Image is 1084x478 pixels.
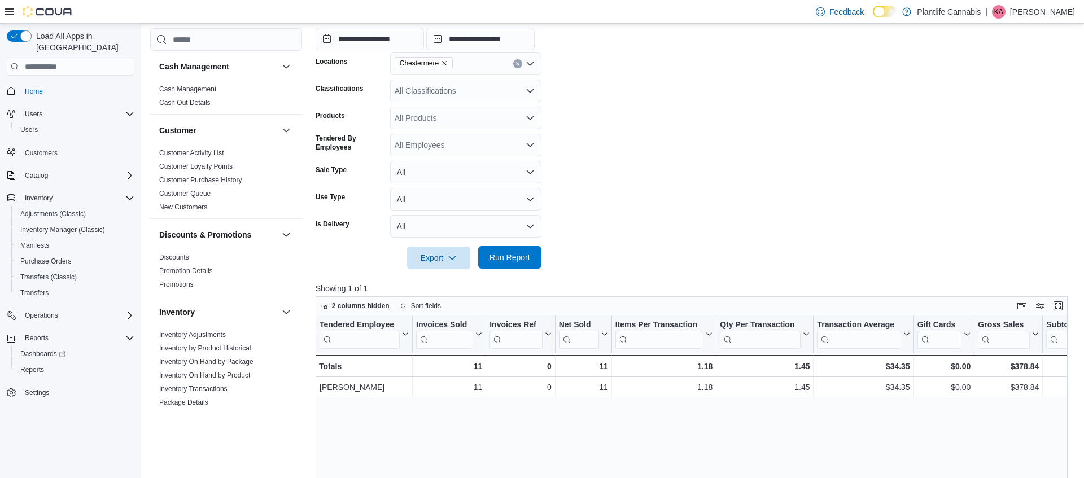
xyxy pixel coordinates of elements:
[20,309,63,322] button: Operations
[978,381,1039,394] div: $378.84
[2,190,139,206] button: Inventory
[20,209,86,218] span: Adjustments (Classic)
[395,299,445,313] button: Sort fields
[20,257,72,266] span: Purchase Orders
[720,381,810,394] div: 1.45
[978,320,1039,349] button: Gross Sales
[159,229,277,240] button: Discounts & Promotions
[16,270,134,284] span: Transfers (Classic)
[159,253,189,262] span: Discounts
[159,280,194,288] a: Promotions
[11,269,139,285] button: Transfers (Classic)
[917,359,971,373] div: $0.00
[20,191,134,205] span: Inventory
[32,30,134,53] span: Load All Apps in [GEOGRAPHIC_DATA]
[159,358,253,366] a: Inventory On Hand by Package
[1051,299,1065,313] button: Enter fullscreen
[150,82,302,114] div: Cash Management
[159,229,251,240] h3: Discounts & Promotions
[20,169,134,182] span: Catalog
[416,359,482,373] div: 11
[16,270,81,284] a: Transfers (Classic)
[615,359,713,373] div: 1.18
[16,223,134,236] span: Inventory Manager (Classic)
[20,386,54,400] a: Settings
[20,273,77,282] span: Transfers (Classic)
[615,320,713,349] button: Items Per Transaction
[811,1,868,23] a: Feedback
[720,359,810,373] div: 1.45
[159,162,233,171] span: Customer Loyalty Points
[159,344,251,353] span: Inventory by Product Historical
[16,239,134,252] span: Manifests
[11,285,139,301] button: Transfers
[441,60,448,67] button: Remove Chestermere from selection in this group
[23,6,73,17] img: Cova
[16,123,42,137] a: Users
[159,99,211,107] a: Cash Out Details
[159,306,277,318] button: Inventory
[395,57,453,69] span: Chestermere
[316,57,348,66] label: Locations
[559,381,608,394] div: 11
[159,357,253,366] span: Inventory On Hand by Package
[20,169,53,182] button: Catalog
[16,363,49,376] a: Reports
[316,28,424,50] input: Press the down key to open a popover containing a calendar.
[11,122,139,138] button: Users
[416,320,482,349] button: Invoices Sold
[817,381,910,394] div: $34.35
[558,359,607,373] div: 11
[20,146,62,160] a: Customers
[992,5,1006,19] div: Kieran Alvas
[390,215,541,238] button: All
[978,359,1039,373] div: $378.84
[489,320,551,349] button: Invoices Ref
[279,124,293,137] button: Customer
[332,301,390,310] span: 2 columns hidden
[615,381,713,394] div: 1.18
[25,87,43,96] span: Home
[407,247,470,269] button: Export
[320,381,409,394] div: [PERSON_NAME]
[16,255,76,268] a: Purchase Orders
[159,176,242,184] a: Customer Purchase History
[20,146,134,160] span: Customers
[2,384,139,401] button: Settings
[316,299,394,313] button: 2 columns hidden
[20,107,134,121] span: Users
[159,85,216,93] a: Cash Management
[11,362,139,378] button: Reports
[159,344,251,352] a: Inventory by Product Historical
[11,253,139,269] button: Purchase Orders
[316,111,345,120] label: Products
[279,305,293,319] button: Inventory
[994,5,1003,19] span: KA
[11,238,139,253] button: Manifests
[829,6,864,17] span: Feedback
[159,203,207,211] a: New Customers
[159,280,194,289] span: Promotions
[414,247,464,269] span: Export
[159,331,226,339] a: Inventory Adjustments
[489,320,542,331] div: Invoices Ref
[390,188,541,211] button: All
[25,388,49,397] span: Settings
[817,320,901,349] div: Transaction Average
[11,206,139,222] button: Adjustments (Classic)
[526,86,535,95] button: Open list of options
[159,266,213,275] span: Promotion Details
[20,225,105,234] span: Inventory Manager (Classic)
[20,349,65,358] span: Dashboards
[20,125,38,134] span: Users
[526,141,535,150] button: Open list of options
[20,191,57,205] button: Inventory
[873,17,873,18] span: Dark Mode
[513,59,522,68] button: Clear input
[20,85,47,98] a: Home
[20,107,47,121] button: Users
[20,241,49,250] span: Manifests
[526,59,535,68] button: Open list of options
[2,308,139,323] button: Operations
[16,286,134,300] span: Transfers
